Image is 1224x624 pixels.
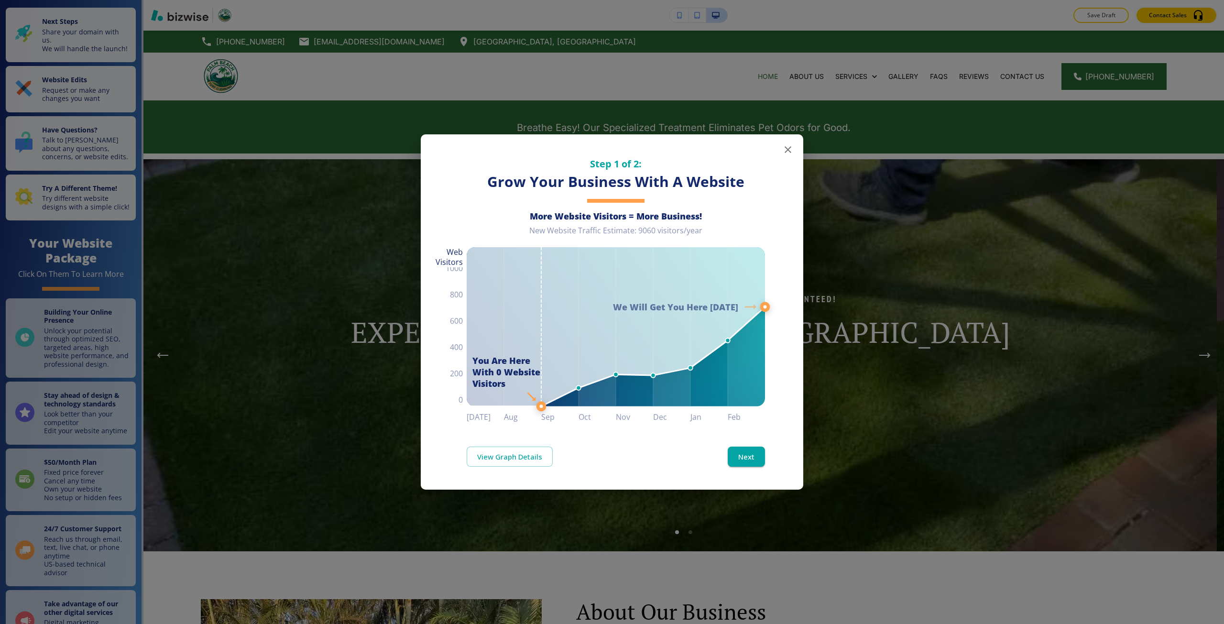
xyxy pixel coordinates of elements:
h6: Sep [541,410,579,424]
h6: More Website Visitors = More Business! [467,210,765,222]
h6: Nov [616,410,653,424]
button: Next [728,447,765,467]
h6: [DATE] [467,410,504,424]
h6: Dec [653,410,690,424]
h5: Step 1 of 2: [467,157,765,170]
h6: Aug [504,410,541,424]
h6: Jan [690,410,728,424]
div: New Website Traffic Estimate: 9060 visitors/year [467,226,765,243]
h6: Feb [728,410,765,424]
a: View Graph Details [467,447,553,467]
h6: Oct [579,410,616,424]
h3: Grow Your Business With A Website [467,172,765,192]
